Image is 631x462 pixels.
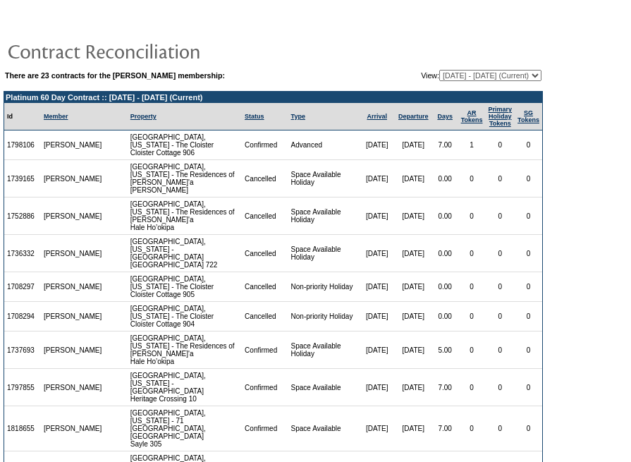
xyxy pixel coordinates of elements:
td: 0.00 [432,272,458,302]
td: 0 [515,369,542,406]
td: 0 [486,369,515,406]
td: [DATE] [360,235,395,272]
td: Confirmed [242,369,288,406]
a: Property [130,113,157,120]
td: Non-priority Holiday [288,302,360,332]
td: 0 [486,197,515,235]
a: ARTokens [461,109,483,123]
td: 1797855 [4,369,41,406]
td: Platinum 60 Day Contract :: [DATE] - [DATE] (Current) [4,92,542,103]
td: 0 [486,332,515,369]
td: 0 [515,272,542,302]
td: 0 [515,406,542,451]
td: 1818655 [4,406,41,451]
b: There are 23 contracts for the [PERSON_NAME] membership: [5,71,225,80]
td: Space Available Holiday [288,160,360,197]
td: 1737693 [4,332,41,369]
td: 0 [515,130,542,160]
td: 1736332 [4,235,41,272]
td: 1 [458,130,486,160]
td: 0.00 [432,302,458,332]
td: Confirmed [242,406,288,451]
td: [PERSON_NAME] [41,130,105,160]
td: [DATE] [360,369,395,406]
td: [DATE] [395,406,432,451]
td: 0 [486,272,515,302]
td: 7.00 [432,369,458,406]
a: Arrival [367,113,387,120]
td: [DATE] [360,197,395,235]
td: Confirmed [242,332,288,369]
td: 0 [458,160,486,197]
td: [PERSON_NAME] [41,235,105,272]
td: Non-priority Holiday [288,272,360,302]
td: [DATE] [360,160,395,197]
td: Cancelled [242,160,288,197]
td: 0 [515,235,542,272]
a: Member [44,113,68,120]
td: 0 [486,406,515,451]
td: 0 [515,160,542,197]
td: Confirmed [242,130,288,160]
a: Primary HolidayTokens [489,106,513,127]
td: Space Available Holiday [288,235,360,272]
td: [DATE] [395,369,432,406]
td: [PERSON_NAME] [41,197,105,235]
td: [DATE] [360,302,395,332]
td: 1752886 [4,197,41,235]
td: [PERSON_NAME] [41,332,105,369]
td: 0 [458,302,486,332]
td: [PERSON_NAME] [41,369,105,406]
a: SGTokens [517,109,539,123]
td: Space Available Holiday [288,332,360,369]
td: 0.00 [432,235,458,272]
td: 0 [486,235,515,272]
td: [GEOGRAPHIC_DATA], [US_STATE] - [GEOGRAPHIC_DATA] Heritage Crossing 10 [128,369,242,406]
td: [GEOGRAPHIC_DATA], [US_STATE] - The Residences of [PERSON_NAME]'a Hale Ho’okipa [128,332,242,369]
td: 1739165 [4,160,41,197]
td: 1708294 [4,302,41,332]
td: Advanced [288,130,360,160]
a: Type [291,113,305,120]
td: 1708297 [4,272,41,302]
td: 0 [458,197,486,235]
td: Cancelled [242,235,288,272]
td: [PERSON_NAME] [41,406,105,451]
td: Space Available [288,406,360,451]
td: [DATE] [395,130,432,160]
td: 1798106 [4,130,41,160]
td: 0 [486,302,515,332]
td: 0 [458,332,486,369]
td: [GEOGRAPHIC_DATA], [US_STATE] - The Cloister Cloister Cottage 905 [128,272,242,302]
td: 7.00 [432,406,458,451]
td: 0 [458,406,486,451]
td: [DATE] [360,332,395,369]
td: Cancelled [242,302,288,332]
a: Days [437,113,453,120]
td: 0 [515,302,542,332]
td: [DATE] [360,272,395,302]
td: [GEOGRAPHIC_DATA], [US_STATE] - The Residences of [PERSON_NAME]'a [PERSON_NAME] [128,160,242,197]
td: Id [4,103,41,130]
td: Cancelled [242,197,288,235]
td: [DATE] [395,302,432,332]
td: [DATE] [395,235,432,272]
td: Space Available [288,369,360,406]
td: 0 [515,332,542,369]
td: 0 [486,160,515,197]
td: 0 [458,235,486,272]
a: Status [245,113,264,120]
td: View: [352,70,541,81]
td: 0 [486,130,515,160]
td: 7.00 [432,130,458,160]
td: 5.00 [432,332,458,369]
td: 0 [458,272,486,302]
td: [DATE] [395,332,432,369]
td: 0.00 [432,197,458,235]
td: Space Available Holiday [288,197,360,235]
td: [GEOGRAPHIC_DATA], [US_STATE] - The Cloister Cloister Cottage 906 [128,130,242,160]
img: pgTtlContractReconciliation.gif [7,37,289,65]
td: [DATE] [395,197,432,235]
td: [GEOGRAPHIC_DATA], [US_STATE] - [GEOGRAPHIC_DATA] [GEOGRAPHIC_DATA] 722 [128,235,242,272]
td: 0 [458,369,486,406]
